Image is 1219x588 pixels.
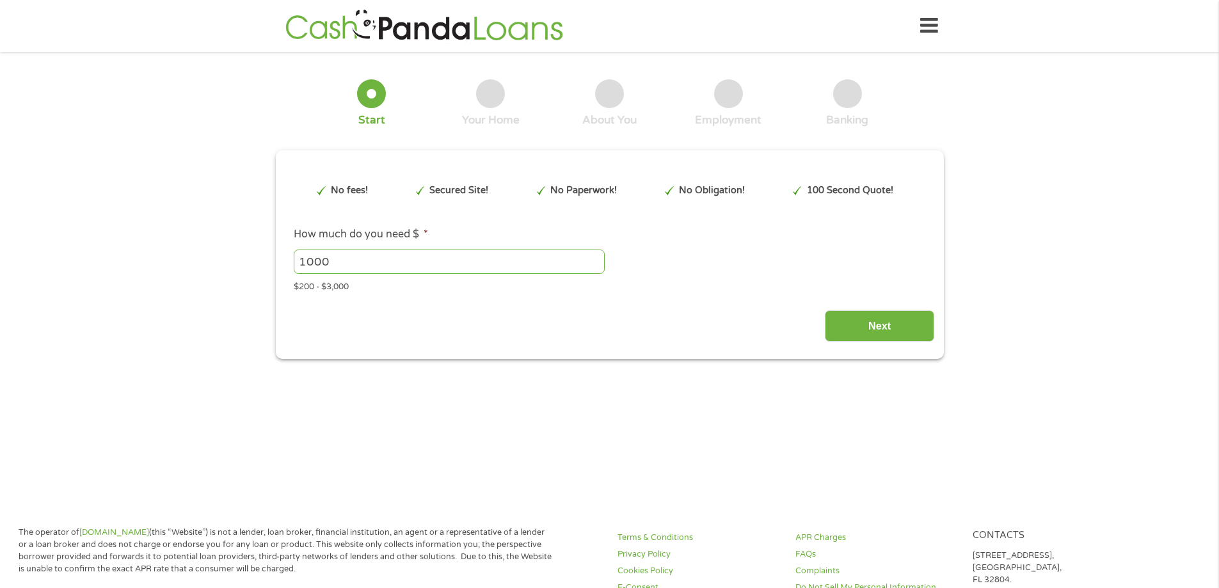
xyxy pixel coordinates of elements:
[79,527,149,537] a: [DOMAIN_NAME]
[973,550,1135,586] p: [STREET_ADDRESS], [GEOGRAPHIC_DATA], FL 32804.
[429,184,488,198] p: Secured Site!
[807,184,893,198] p: 100 Second Quote!
[331,184,368,198] p: No fees!
[294,276,925,294] div: $200 - $3,000
[282,8,567,44] img: GetLoanNow Logo
[19,527,552,575] p: The operator of (this “Website”) is not a lender, loan broker, financial institution, an agent or...
[973,530,1135,542] h4: Contacts
[550,184,617,198] p: No Paperwork!
[582,113,637,127] div: About You
[617,565,780,577] a: Cookies Policy
[795,548,958,560] a: FAQs
[679,184,745,198] p: No Obligation!
[825,310,934,342] input: Next
[358,113,385,127] div: Start
[795,532,958,544] a: APR Charges
[617,532,780,544] a: Terms & Conditions
[462,113,520,127] div: Your Home
[294,228,428,241] label: How much do you need $
[617,548,780,560] a: Privacy Policy
[695,113,761,127] div: Employment
[826,113,868,127] div: Banking
[795,565,958,577] a: Complaints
